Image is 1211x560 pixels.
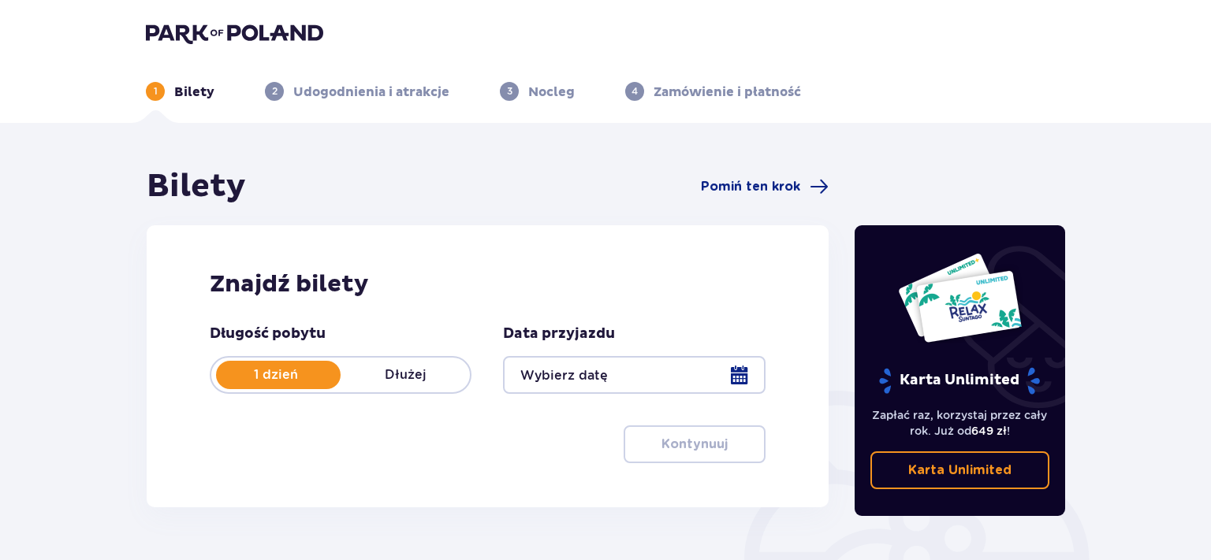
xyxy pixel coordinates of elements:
h2: Znajdź bilety [210,269,766,299]
p: 1 [154,84,158,98]
img: Park of Poland logo [146,22,323,44]
p: Udogodnienia i atrakcje [293,83,449,101]
p: 3 [507,84,512,98]
button: Kontynuuj [624,425,766,463]
h1: Bilety [147,167,246,206]
p: Zapłać raz, korzystaj przez cały rok. Już od ! [870,407,1050,439]
p: Kontynuuj [661,436,728,453]
p: Data przyjazdu [503,325,615,343]
p: Bilety [174,83,214,101]
span: 649 zł [971,425,1007,437]
p: Długość pobytu [210,325,326,343]
p: Karta Unlimited [908,462,1012,479]
span: Pomiń ten krok [701,178,800,195]
a: Karta Unlimited [870,451,1050,489]
p: 2 [272,84,278,98]
p: Dłużej [341,366,470,384]
a: Pomiń ten krok [701,177,829,196]
p: Nocleg [528,83,575,101]
p: 1 dzień [211,366,341,384]
p: Zamówienie i płatność [654,83,801,101]
p: 4 [632,84,638,98]
p: Karta Unlimited [878,367,1041,395]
